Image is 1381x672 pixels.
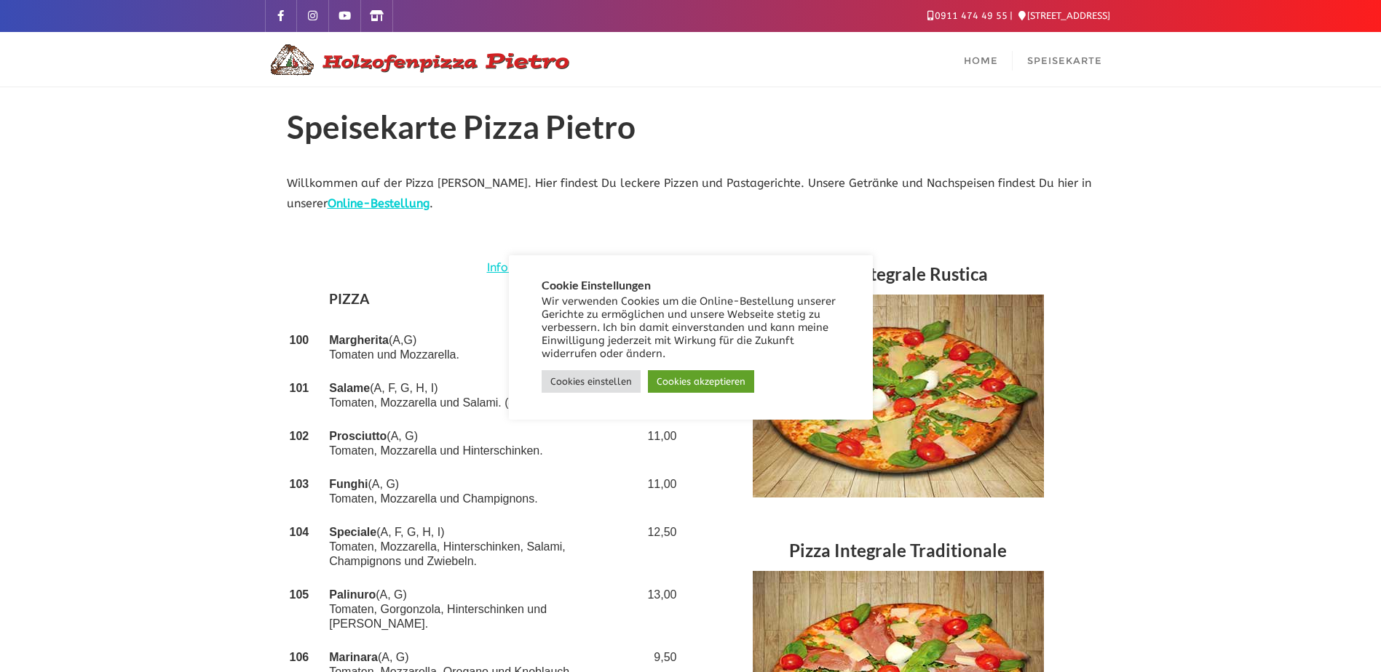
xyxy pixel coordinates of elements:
[326,420,640,468] td: (A, G) Tomaten, Mozzarella und Hinterschinken.
[648,370,754,393] a: Cookies akzeptieren
[329,382,370,394] strong: Salame
[640,468,679,516] td: 11,00
[1013,32,1117,87] a: Speisekarte
[326,516,640,578] td: (A, F, G, H, I) Tomaten, Mozzarella, Hinterschinken, Salami, Champignons und Zwiebeln.
[542,295,840,361] div: Wir verwenden Cookies um die Online-Bestellung unserer Gerichte zu ermöglichen und unsere Webseit...
[702,534,1095,571] h3: Pizza Integrale Traditionale
[329,478,368,490] strong: Funghi
[287,173,1095,215] p: Willkommen auf der Pizza [PERSON_NAME]. Hier findest Du leckere Pizzen und Pastagerichte. Unsere ...
[328,196,430,210] a: Online-Bestellung
[326,468,640,516] td: (A, G) Tomaten, Mozzarella und Champignons.
[290,478,309,490] strong: 103
[290,430,309,442] strong: 102
[949,32,1013,87] a: Home
[329,334,389,346] strong: Margherita
[640,578,679,641] td: 13,00
[329,588,376,601] strong: Palinuro
[964,55,998,66] span: Home
[290,382,309,394] strong: 101
[290,651,309,663] strong: 106
[326,372,640,420] td: (A, F, G, H, I) Tomaten, Mozzarella und Salami. (4, 5, 6)
[542,279,840,292] h5: Cookie Einstellungen
[329,651,378,663] strong: Marinara
[326,578,640,641] td: (A, G) Tomaten, Gorgonzola, Hinterschinken und [PERSON_NAME].
[1027,55,1102,66] span: Speisekarte
[290,334,309,346] strong: 100
[329,526,376,538] strong: Speciale
[265,42,571,77] img: Logo
[290,526,309,538] strong: 104
[290,588,309,601] strong: 105
[1018,10,1110,21] a: [STREET_ADDRESS]
[329,430,387,442] strong: Prosciutto
[927,10,1008,21] a: 0911 474 49 55
[287,109,1095,151] h1: Speisekarte Pizza Pietro
[329,288,637,314] h4: PIZZA
[326,324,640,372] td: (A,G) Tomaten und Mozzarella.
[487,257,680,279] a: Info zu Allergenen & Zusatzstoffen
[702,257,1095,295] h3: Pizza Integrale Rustica
[753,295,1044,497] img: Speisekarte - Pizza Integrale Rustica
[542,370,641,393] a: Cookies einstellen
[640,420,679,468] td: 11,00
[640,516,679,578] td: 12,50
